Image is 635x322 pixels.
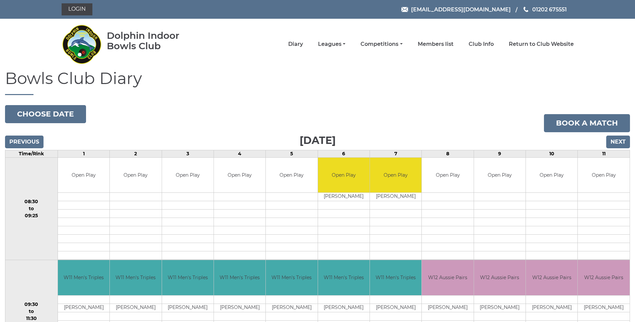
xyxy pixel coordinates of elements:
td: [PERSON_NAME] [578,304,630,312]
td: Open Play [318,158,370,193]
input: Next [606,136,630,148]
td: W11 Men's Triples [266,260,317,295]
img: Email [401,7,408,12]
td: 4 [214,150,265,157]
span: 01202 675551 [532,6,567,12]
td: Open Play [266,158,317,193]
td: 3 [162,150,214,157]
span: [EMAIL_ADDRESS][DOMAIN_NAME] [411,6,511,12]
td: Open Play [474,158,526,193]
td: Open Play [370,158,421,193]
td: Open Play [526,158,577,193]
td: [PERSON_NAME] [58,304,109,312]
td: Time/Rink [5,150,58,157]
td: W11 Men's Triples [58,260,109,295]
a: Leagues [318,41,345,48]
div: Dolphin Indoor Bowls Club [107,30,201,51]
td: 6 [318,150,370,157]
img: Dolphin Indoor Bowls Club [62,21,102,68]
td: Open Play [214,158,265,193]
td: [PERSON_NAME] [318,193,370,201]
td: W12 Aussie Pairs [474,260,526,295]
td: [PERSON_NAME] [162,304,214,312]
button: Choose date [5,105,86,123]
td: 11 [578,150,630,157]
td: [PERSON_NAME] [318,304,370,312]
td: W11 Men's Triples [110,260,161,295]
td: Open Play [422,158,473,193]
td: [PERSON_NAME] [110,304,161,312]
a: Return to Club Website [509,41,574,48]
td: W11 Men's Triples [318,260,370,295]
td: 08:30 to 09:25 [5,157,58,260]
td: W12 Aussie Pairs [526,260,577,295]
a: Email [EMAIL_ADDRESS][DOMAIN_NAME] [401,5,511,14]
a: Club Info [469,41,494,48]
input: Previous [5,136,44,148]
td: Open Play [162,158,214,193]
a: Phone us 01202 675551 [523,5,567,14]
td: [PERSON_NAME] [266,304,317,312]
td: Open Play [110,158,161,193]
td: 8 [422,150,474,157]
td: 9 [474,150,526,157]
td: [PERSON_NAME] [526,304,577,312]
td: W11 Men's Triples [162,260,214,295]
td: [PERSON_NAME] [422,304,473,312]
td: 2 [110,150,162,157]
a: Diary [288,41,303,48]
td: 5 [266,150,318,157]
td: [PERSON_NAME] [370,193,421,201]
td: Open Play [578,158,630,193]
a: Competitions [361,41,402,48]
td: W11 Men's Triples [370,260,421,295]
a: Book a match [544,114,630,132]
td: [PERSON_NAME] [370,304,421,312]
td: Open Play [58,158,109,193]
td: [PERSON_NAME] [214,304,265,312]
a: Login [62,3,92,15]
td: W11 Men's Triples [214,260,265,295]
a: Members list [418,41,454,48]
td: 7 [370,150,422,157]
td: W12 Aussie Pairs [422,260,473,295]
td: W12 Aussie Pairs [578,260,630,295]
img: Phone us [524,7,528,12]
h1: Bowls Club Diary [5,70,630,95]
td: 10 [526,150,578,157]
td: 1 [58,150,109,157]
td: [PERSON_NAME] [474,304,526,312]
